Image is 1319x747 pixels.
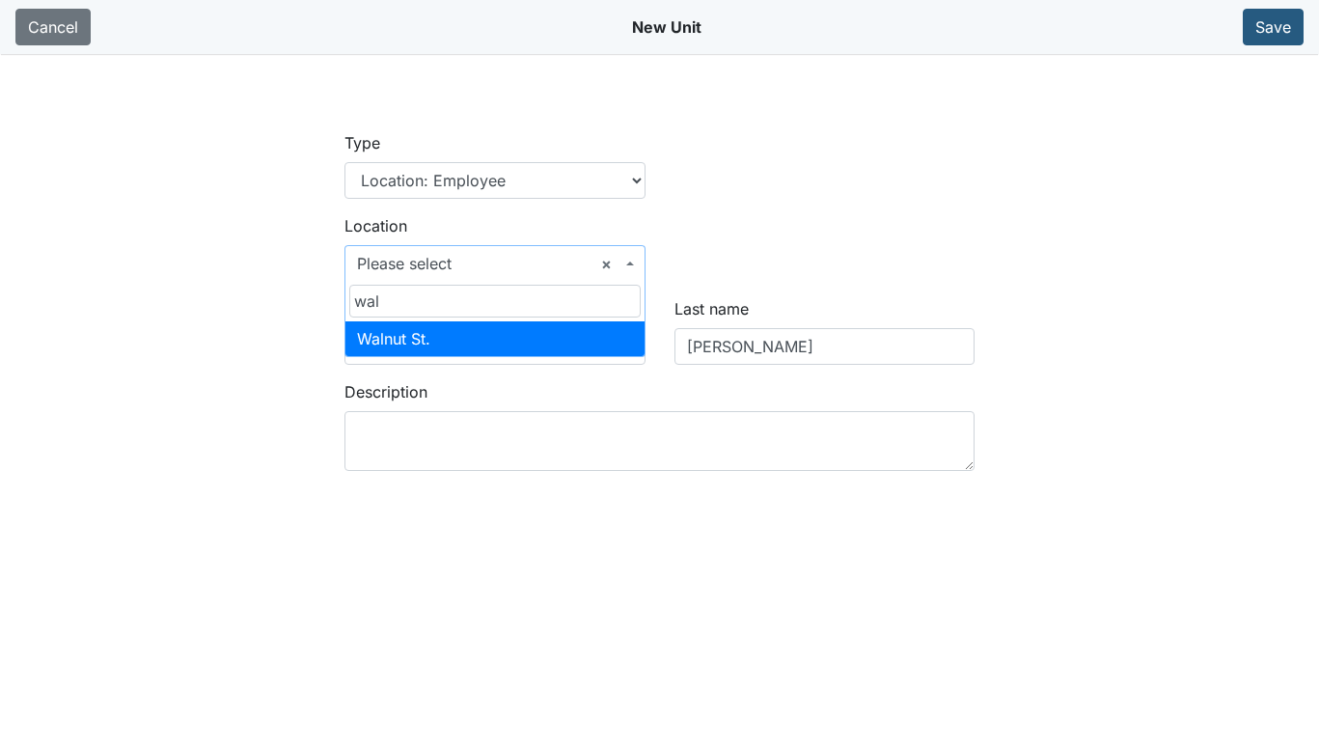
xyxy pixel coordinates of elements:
[1243,9,1304,45] button: Save
[344,380,427,403] label: Description
[344,214,407,237] label: Location
[674,297,749,320] label: Last name
[345,321,645,356] li: Walnut St.
[601,252,612,275] span: Remove all items
[15,9,91,45] a: Cancel
[357,252,621,275] span: Please select
[344,245,646,282] span: Please select
[344,131,380,154] label: Type
[632,8,701,46] div: New Unit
